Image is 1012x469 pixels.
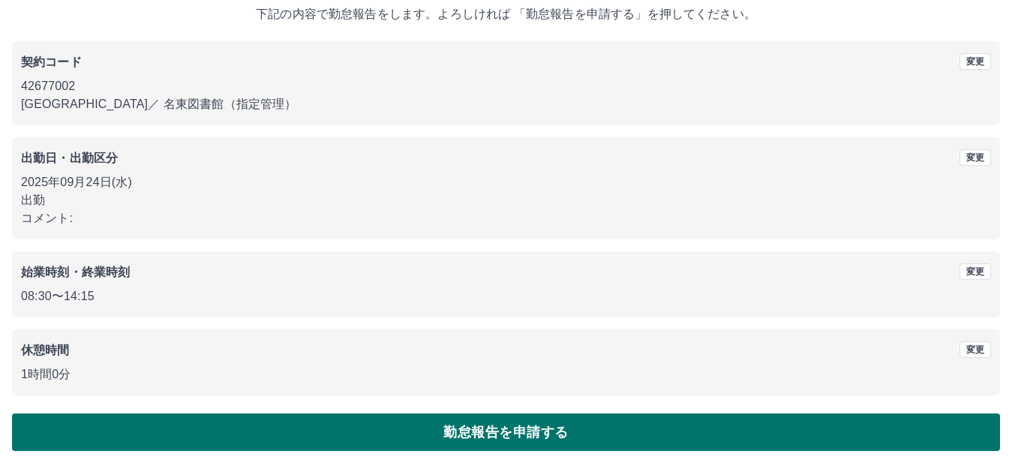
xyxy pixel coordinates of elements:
[959,263,991,280] button: 変更
[12,413,1000,451] button: 勤怠報告を申請する
[21,191,991,209] p: 出勤
[12,5,1000,23] p: 下記の内容で勤怠報告をします。よろしければ 「勤怠報告を申請する」を押してください。
[21,77,991,95] p: 42677002
[21,344,70,356] b: 休憩時間
[21,365,991,383] p: 1時間0分
[21,287,991,305] p: 08:30 〜 14:15
[959,341,991,358] button: 変更
[21,173,991,191] p: 2025年09月24日(水)
[959,149,991,166] button: 変更
[21,152,118,164] b: 出勤日・出勤区分
[21,95,991,113] p: [GEOGRAPHIC_DATA] ／ 名東図書館（指定管理）
[21,266,130,278] b: 始業時刻・終業時刻
[21,56,82,68] b: 契約コード
[959,53,991,70] button: 変更
[21,209,991,227] p: コメント:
